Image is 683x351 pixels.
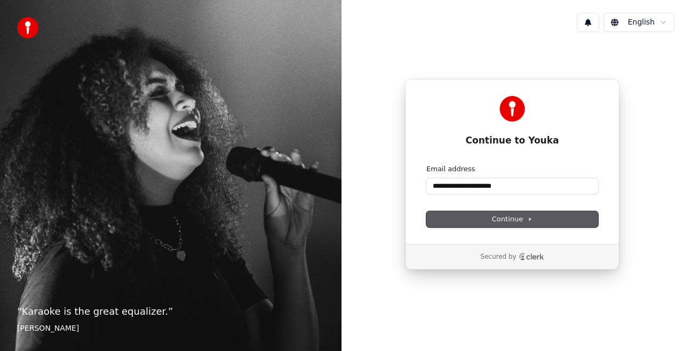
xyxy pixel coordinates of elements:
img: youka [17,17,38,38]
p: “ Karaoke is the great equalizer. ” [17,304,324,319]
footer: [PERSON_NAME] [17,323,324,334]
img: Youka [499,96,525,122]
a: Clerk logo [519,253,544,260]
button: Continue [426,211,598,227]
label: Email address [426,164,475,174]
h1: Continue to Youka [426,134,598,147]
p: Secured by [480,253,516,261]
span: Continue [492,214,533,224]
